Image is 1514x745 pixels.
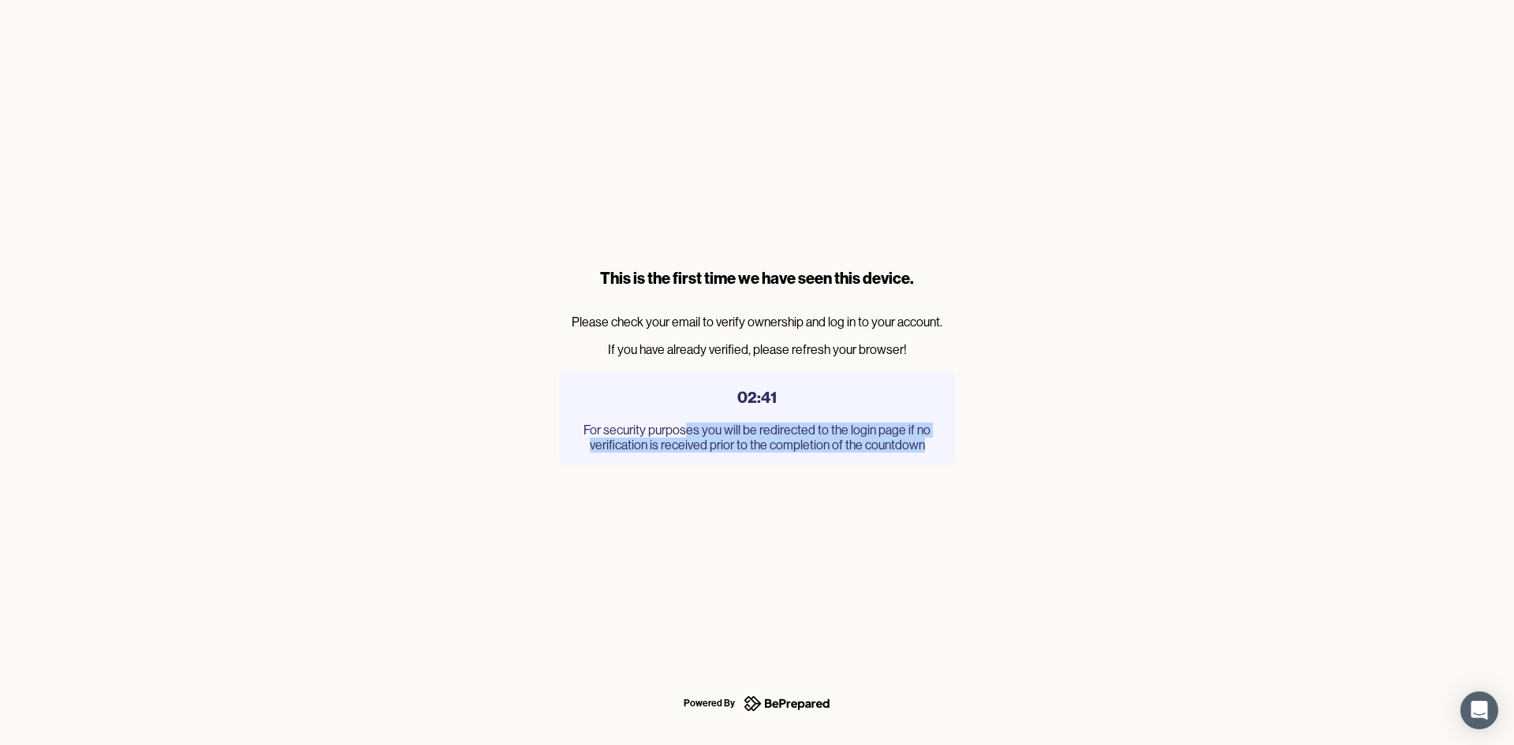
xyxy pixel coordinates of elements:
div: This is the first time we have seen this device. [559,267,955,289]
div: Open Intercom Messenger [1460,691,1498,729]
div: Powered By [684,694,735,713]
p: Please check your email to verify ownership and log in to your account. [559,315,955,330]
p: If you have already verified, please refresh your browser! [559,342,955,357]
strong: 02:41 [737,387,777,407]
p: For security purposes you will be redirected to the login page if no verification is received pri... [575,423,939,453]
